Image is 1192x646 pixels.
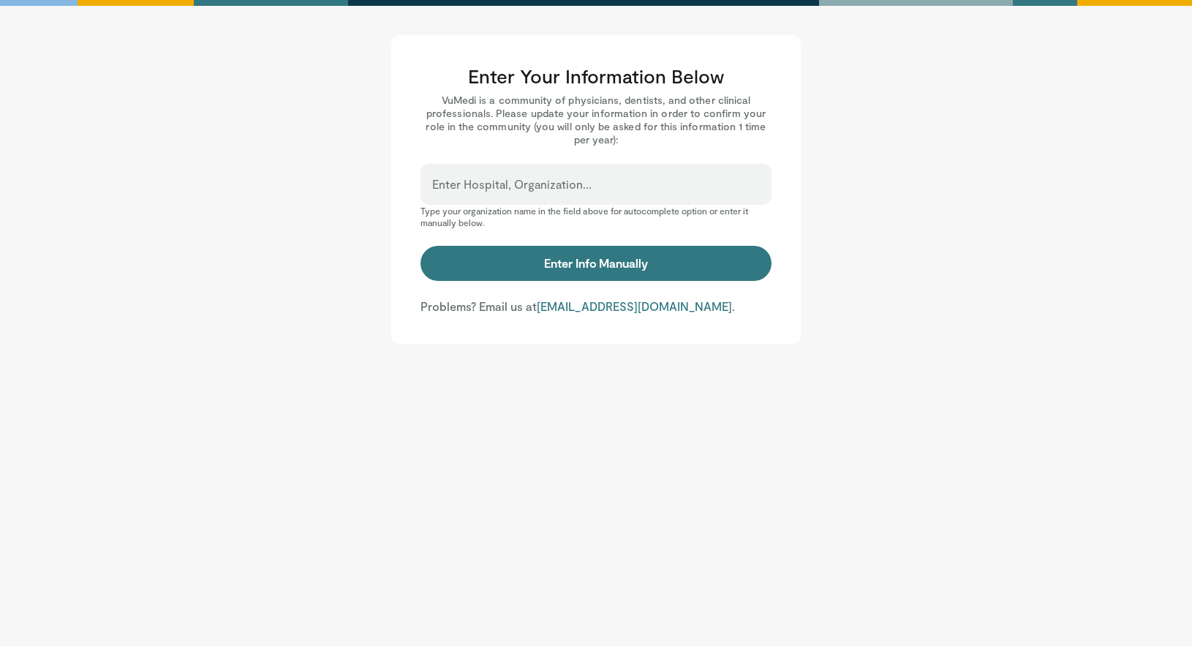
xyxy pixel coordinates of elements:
button: Enter Info Manually [420,246,772,281]
a: [EMAIL_ADDRESS][DOMAIN_NAME] [537,299,732,313]
p: VuMedi is a community of physicians, dentists, and other clinical professionals. Please update yo... [420,94,772,146]
h3: Enter Your Information Below [420,64,772,88]
p: Problems? Email us at . [420,298,772,315]
label: Enter Hospital, Organization... [432,170,592,199]
p: Type your organization name in the field above for autocomplete option or enter it manually below. [420,205,772,228]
